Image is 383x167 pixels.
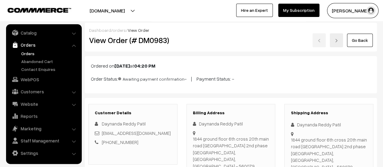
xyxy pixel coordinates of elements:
h3: Billing Address [193,110,269,115]
a: Reports [8,111,80,122]
a: Dashboard [89,28,111,33]
span: Awaiting payment confirmation [118,74,184,82]
a: Customers [8,86,80,97]
div: Daynanda Reddy Patil [291,121,367,128]
a: Go Back [347,34,373,47]
button: [DOMAIN_NAME] [68,3,146,18]
a: My Subscription [278,4,319,17]
p: Order Status: - | Payment Status: - [91,74,371,82]
img: user [366,6,375,15]
a: orders [113,28,126,33]
a: Settings [8,148,80,159]
a: WebPOS [8,74,80,85]
span: View Order [128,28,149,33]
div: / / [89,27,373,33]
a: Marketing [8,123,80,134]
h3: Customer Details [95,110,171,115]
button: [PERSON_NAME] [327,3,378,18]
a: Orders [8,39,80,50]
a: [PHONE_NUMBER] [102,139,138,145]
span: Daynanda Reddy Patil [102,121,146,126]
a: Contact Enquires [20,66,80,72]
img: right-arrow.png [335,39,338,42]
a: Abandoned Cart [20,58,80,65]
p: Ordered on at [91,62,371,69]
b: 04:20 PM [134,63,155,69]
a: Orders [20,50,80,57]
a: Website [8,99,80,109]
h3: Shipping Address [291,110,367,115]
a: Staff Management [8,135,80,146]
h2: View Order (# DM0983) [89,35,177,45]
a: Catalog [8,27,80,38]
img: COMMMERCE [8,8,71,12]
a: Hire an Expert [236,4,273,17]
a: COMMMERCE [8,6,61,13]
b: [DATE] [114,63,130,69]
a: [EMAIL_ADDRESS][DOMAIN_NAME] [102,130,171,136]
div: Daynanda Reddy Patil [193,120,269,127]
